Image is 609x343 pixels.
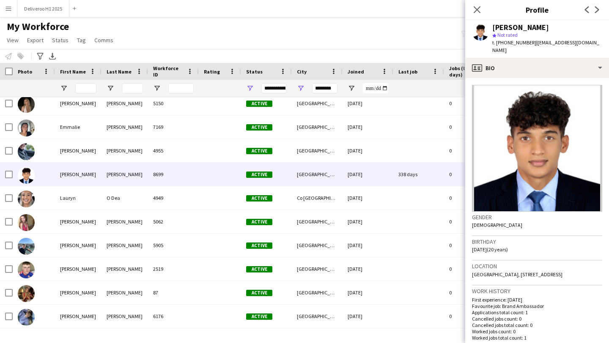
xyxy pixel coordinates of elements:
div: [GEOGRAPHIC_DATA] [292,210,343,233]
span: Workforce ID [153,65,184,78]
span: Jobs (last 90 days) [449,65,484,78]
div: [PERSON_NAME] [101,115,148,139]
div: Lauryn [55,186,101,210]
div: [DATE] [343,92,393,115]
p: Cancelled jobs count: 0 [472,316,602,322]
div: 0 [444,92,499,115]
p: Applications total count: 1 [472,309,602,316]
img: Emmalie Conroy [18,120,35,136]
div: [GEOGRAPHIC_DATA] [292,305,343,328]
img: Lauryn O Dea [18,191,35,207]
div: 4955 [148,139,199,162]
div: [GEOGRAPHIC_DATA] [292,281,343,304]
div: [GEOGRAPHIC_DATA] [292,163,343,186]
span: [GEOGRAPHIC_DATA], [STREET_ADDRESS] [472,271,562,278]
span: Photo [18,68,32,75]
h3: Work history [472,287,602,295]
span: t. [PHONE_NUMBER] [492,39,536,46]
div: 4949 [148,186,199,210]
button: Deliveroo H1 2025 [17,0,69,17]
div: [DATE] [343,257,393,280]
img: Emma Lillis [18,96,35,113]
span: Tag [77,36,86,44]
div: [GEOGRAPHIC_DATA] [292,115,343,139]
div: [DATE] [343,139,393,162]
span: Export [27,36,44,44]
div: [DATE] [343,163,393,186]
input: Joined Filter Input [363,83,388,93]
img: Robert Dawson [18,261,35,278]
div: [PERSON_NAME] [492,24,549,31]
a: Export [24,35,47,46]
button: Open Filter Menu [297,84,304,92]
span: | [EMAIL_ADDRESS][DOMAIN_NAME] [492,39,599,53]
span: Status [52,36,69,44]
div: 5150 [148,92,199,115]
div: [PERSON_NAME] [101,305,148,328]
span: Active [246,313,272,320]
img: Harry Kelly [18,143,35,160]
input: City Filter Input [312,83,337,93]
span: Active [246,101,272,107]
a: Tag [74,35,89,46]
span: Active [246,266,272,272]
div: 5905 [148,234,199,257]
div: [PERSON_NAME] [55,305,101,328]
div: [DATE] [343,305,393,328]
div: 87 [148,281,199,304]
img: Crew avatar or photo [472,85,602,212]
div: [PERSON_NAME] [55,139,101,162]
div: [GEOGRAPHIC_DATA] [292,92,343,115]
div: [DATE] [343,210,393,233]
div: 338 days [393,163,444,186]
div: [PERSON_NAME] [101,163,148,186]
a: Comms [91,35,117,46]
img: Owen Healy [18,238,35,255]
div: [GEOGRAPHIC_DATA] [292,234,343,257]
button: Open Filter Menu [348,84,355,92]
div: [PERSON_NAME] [55,92,101,115]
button: Open Filter Menu [107,84,114,92]
div: 7169 [148,115,199,139]
div: [PERSON_NAME] [101,281,148,304]
span: Active [246,242,272,249]
h3: Gender [472,213,602,221]
div: [PERSON_NAME] [55,257,101,280]
div: [PERSON_NAME] [101,210,148,233]
div: 0 [444,257,499,280]
span: Last job [398,68,417,75]
span: Active [246,124,272,131]
p: Worked jobs total count: 1 [472,335,602,341]
div: 0 [444,281,499,304]
div: [PERSON_NAME] [101,139,148,162]
span: View [7,36,19,44]
div: O Dea [101,186,148,210]
div: [GEOGRAPHIC_DATA] [292,257,343,280]
div: [DATE] [343,186,393,210]
h3: Birthday [472,238,602,245]
input: Workforce ID Filter Input [168,83,194,93]
span: [DATE] (20 years) [472,246,508,253]
h3: Profile [465,4,609,15]
span: Status [246,68,263,75]
div: [GEOGRAPHIC_DATA] [292,139,343,162]
app-action-btn: Export XLSX [47,51,58,61]
span: Active [246,171,272,178]
div: 0 [444,186,499,210]
span: [DEMOGRAPHIC_DATA] [472,222,522,228]
div: [PERSON_NAME] [101,234,148,257]
div: [PERSON_NAME] [55,281,101,304]
span: Joined [348,68,364,75]
div: 0 [444,210,499,233]
span: Active [246,195,272,201]
span: Last Name [107,68,132,75]
span: Active [246,290,272,296]
div: 0 [444,234,499,257]
img: Jared Jacques [18,167,35,184]
p: Worked jobs count: 0 [472,328,602,335]
div: [PERSON_NAME] [101,92,148,115]
div: 6176 [148,305,199,328]
div: Co [GEOGRAPHIC_DATA] [292,186,343,210]
img: Saoirse Hammond [18,285,35,302]
div: 0 [444,139,499,162]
